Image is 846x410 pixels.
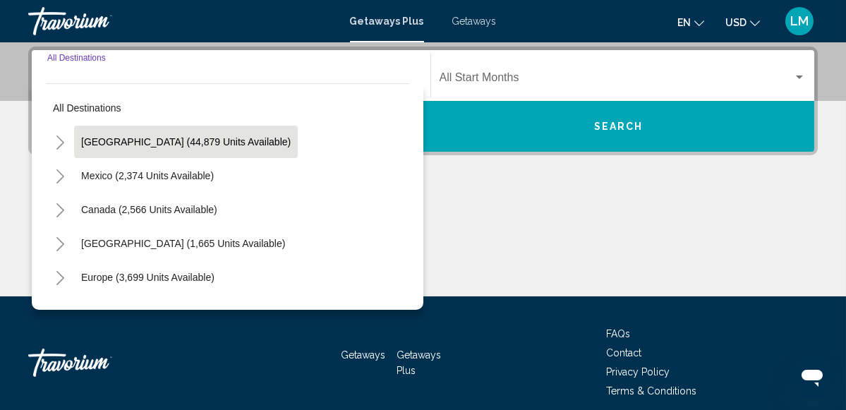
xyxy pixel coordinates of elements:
span: Mexico (2,374 units available) [81,170,214,181]
a: Contact [606,347,641,358]
button: Europe (3,699 units available) [74,261,222,294]
button: User Menu [781,6,818,36]
span: LM [790,14,809,28]
a: Travorium [28,342,169,384]
a: Travorium [28,7,336,35]
span: [GEOGRAPHIC_DATA] (44,879 units available) [81,136,291,147]
span: Europe (3,699 units available) [81,272,214,283]
span: en [677,17,691,28]
button: [GEOGRAPHIC_DATA] (44,879 units available) [74,126,298,158]
a: FAQs [606,328,630,339]
span: USD [725,17,747,28]
span: [GEOGRAPHIC_DATA] (1,665 units available) [81,238,285,249]
button: Toggle Mexico (2,374 units available) [46,162,74,190]
iframe: Button to launch messaging window [790,354,835,399]
a: Getaways Plus [350,16,424,27]
span: Canada (2,566 units available) [81,204,217,215]
a: Getaways [452,16,497,27]
button: Canada (2,566 units available) [74,193,224,226]
span: Search [594,121,643,133]
button: Search [423,101,815,152]
button: Toggle Europe (3,699 units available) [46,263,74,291]
a: Getaways [342,349,386,361]
button: All destinations [46,92,409,124]
button: Mexico (2,374 units available) [74,159,221,192]
button: Change currency [725,12,760,32]
button: [GEOGRAPHIC_DATA] (1,665 units available) [74,227,292,260]
div: Search widget [32,50,814,152]
button: Toggle Caribbean & Atlantic Islands (1,665 units available) [46,229,74,258]
a: Privacy Policy [606,366,670,378]
button: Change language [677,12,704,32]
button: Toggle United States (44,879 units available) [46,128,74,156]
button: [GEOGRAPHIC_DATA] (193 units available) [74,295,284,327]
button: Toggle Canada (2,566 units available) [46,195,74,224]
a: Getaways Plus [397,349,441,376]
span: All destinations [53,102,121,114]
button: Toggle Australia (193 units available) [46,297,74,325]
a: Terms & Conditions [606,385,696,397]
